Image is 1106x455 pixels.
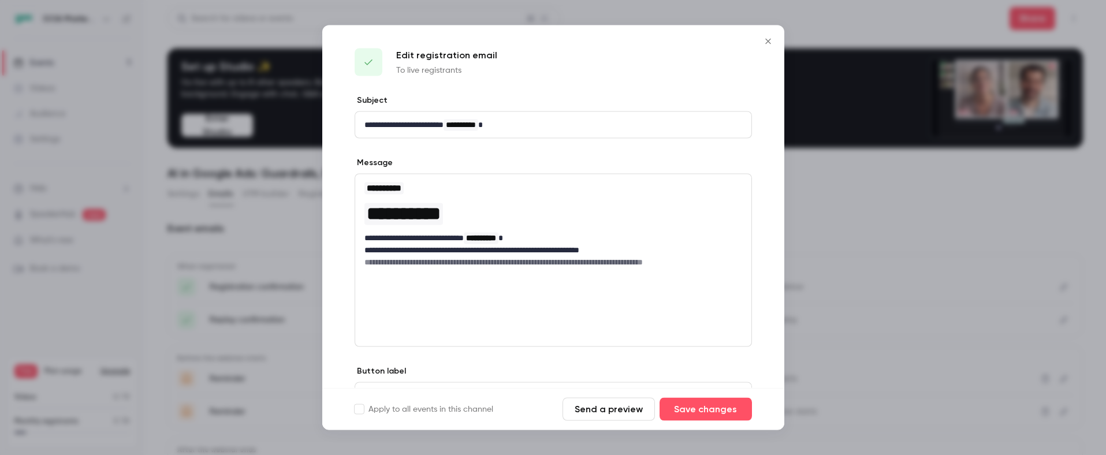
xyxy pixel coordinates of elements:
div: editor [355,174,751,275]
div: editor [355,383,751,409]
p: To live registrants [396,65,497,76]
button: Send a preview [563,398,655,421]
label: Message [355,157,393,169]
label: Subject [355,95,388,106]
button: Close [757,30,780,53]
button: Save changes [660,398,752,421]
label: Apply to all events in this channel [355,404,493,415]
div: editor [355,112,751,138]
p: Edit registration email [396,49,497,62]
label: Button label [355,366,406,377]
